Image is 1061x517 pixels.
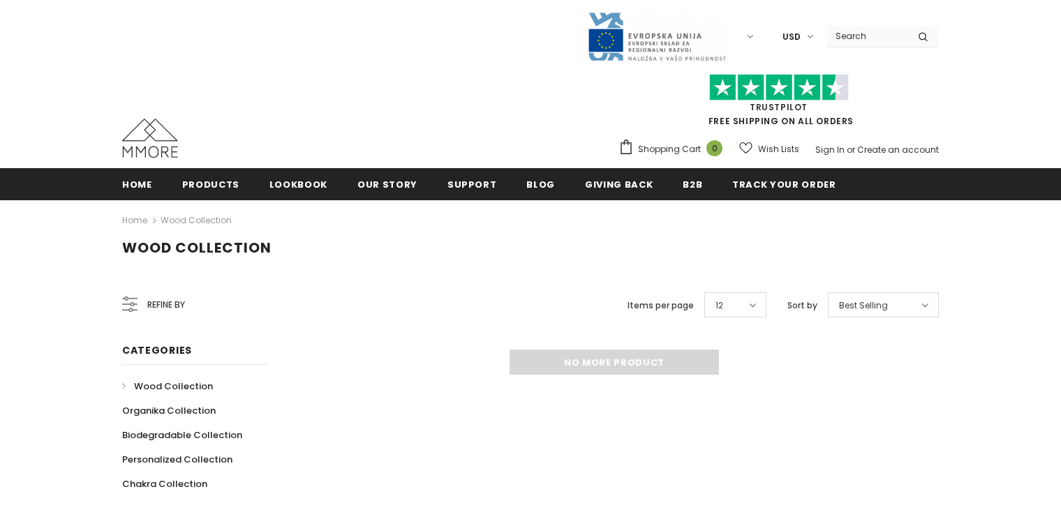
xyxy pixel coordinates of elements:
[269,168,327,200] a: Lookbook
[758,142,799,156] span: Wish Lists
[122,453,232,466] span: Personalized Collection
[447,178,497,191] span: support
[587,30,727,42] a: Javni Razpis
[585,178,653,191] span: Giving back
[122,447,232,472] a: Personalized Collection
[122,472,207,496] a: Chakra Collection
[526,168,555,200] a: Blog
[147,297,185,313] span: Refine by
[182,168,239,200] a: Products
[122,168,152,200] a: Home
[526,178,555,191] span: Blog
[269,178,327,191] span: Lookbook
[732,168,836,200] a: Track your order
[122,404,216,417] span: Organika Collection
[357,168,417,200] a: Our Story
[122,212,147,229] a: Home
[122,238,272,257] span: Wood Collection
[122,398,216,423] a: Organika Collection
[715,299,723,313] span: 12
[847,144,855,156] span: or
[739,137,799,161] a: Wish Lists
[122,428,242,442] span: Biodegradable Collection
[122,374,213,398] a: Wood Collection
[683,178,702,191] span: B2B
[732,178,836,191] span: Track your order
[618,139,729,160] a: Shopping Cart 0
[750,101,808,113] a: Trustpilot
[815,144,845,156] a: Sign In
[706,140,722,156] span: 0
[122,178,152,191] span: Home
[827,26,907,46] input: Search Site
[587,11,727,62] img: Javni Razpis
[683,168,702,200] a: B2B
[161,214,232,226] a: Wood Collection
[638,142,701,156] span: Shopping Cart
[122,477,207,490] span: Chakra Collection
[839,299,888,313] span: Best Selling
[618,80,939,127] span: FREE SHIPPING ON ALL ORDERS
[122,343,192,357] span: Categories
[585,168,653,200] a: Giving back
[357,178,417,191] span: Our Story
[182,178,239,191] span: Products
[782,30,801,44] span: USD
[134,380,213,393] span: Wood Collection
[628,299,694,313] label: Items per page
[122,423,242,447] a: Biodegradable Collection
[857,144,939,156] a: Create an account
[122,119,178,158] img: MMORE Cases
[447,168,497,200] a: support
[709,74,849,101] img: Trust Pilot Stars
[787,299,817,313] label: Sort by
